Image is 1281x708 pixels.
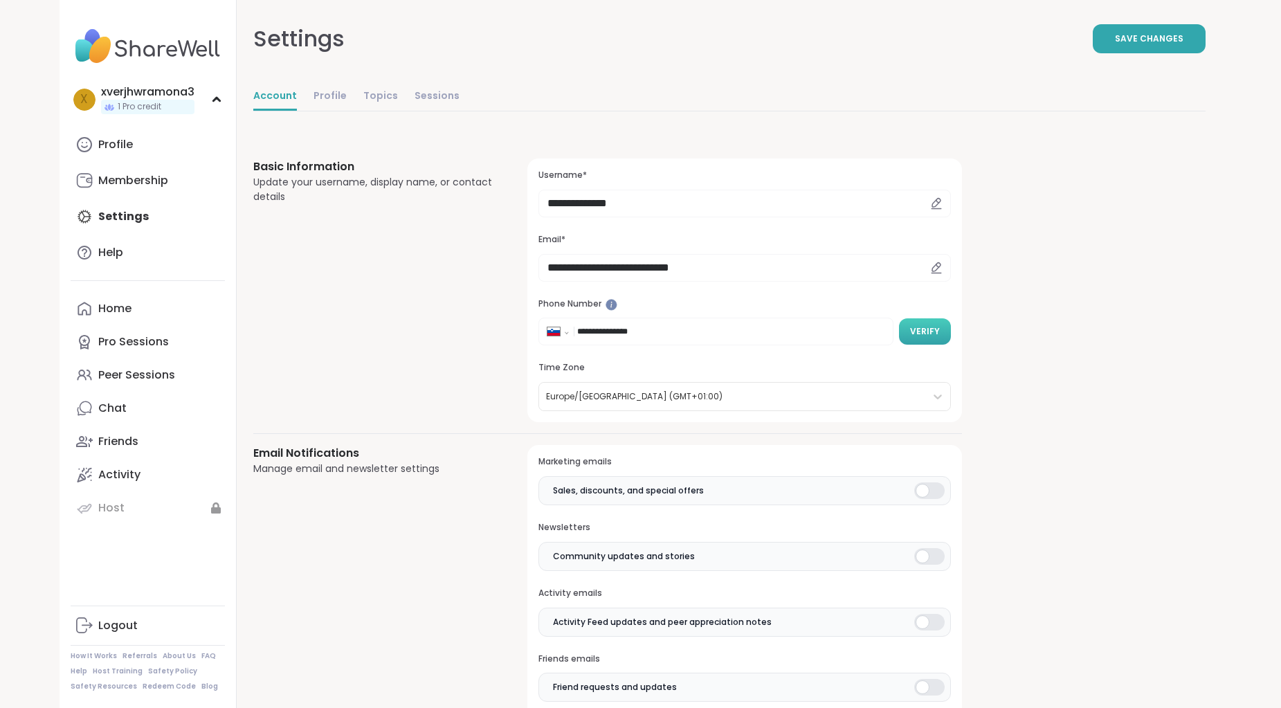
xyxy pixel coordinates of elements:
[71,22,225,71] img: ShareWell Nav Logo
[253,22,345,55] div: Settings
[122,651,157,661] a: Referrals
[1093,24,1206,53] button: Save Changes
[71,164,225,197] a: Membership
[201,651,216,661] a: FAQ
[98,367,175,383] div: Peer Sessions
[98,334,169,350] div: Pro Sessions
[553,681,677,693] span: Friend requests and updates
[538,653,950,665] h3: Friends emails
[71,651,117,661] a: How It Works
[553,550,695,563] span: Community updates and stories
[80,91,88,109] span: x
[71,491,225,525] a: Host
[98,500,125,516] div: Host
[71,666,87,676] a: Help
[253,175,495,204] div: Update your username, display name, or contact details
[98,618,138,633] div: Logout
[363,83,398,111] a: Topics
[71,128,225,161] a: Profile
[538,298,950,310] h3: Phone Number
[98,245,123,260] div: Help
[538,234,950,246] h3: Email*
[415,83,460,111] a: Sessions
[98,173,168,188] div: Membership
[314,83,347,111] a: Profile
[98,467,140,482] div: Activity
[98,401,127,416] div: Chat
[538,362,950,374] h3: Time Zone
[101,84,194,100] div: xverjhwramona3
[1115,33,1183,45] span: Save Changes
[553,484,704,497] span: Sales, discounts, and special offers
[71,236,225,269] a: Help
[93,666,143,676] a: Host Training
[553,616,772,628] span: Activity Feed updates and peer appreciation notes
[98,434,138,449] div: Friends
[538,588,950,599] h3: Activity emails
[253,462,495,476] div: Manage email and newsletter settings
[910,325,940,338] span: Verify
[538,522,950,534] h3: Newsletters
[98,137,133,152] div: Profile
[71,458,225,491] a: Activity
[899,318,951,345] button: Verify
[71,292,225,325] a: Home
[606,299,617,311] iframe: Spotlight
[98,301,131,316] div: Home
[253,158,495,175] h3: Basic Information
[71,358,225,392] a: Peer Sessions
[118,101,161,113] span: 1 Pro credit
[253,83,297,111] a: Account
[201,682,218,691] a: Blog
[163,651,196,661] a: About Us
[71,392,225,425] a: Chat
[538,170,950,181] h3: Username*
[143,682,196,691] a: Redeem Code
[253,445,495,462] h3: Email Notifications
[71,609,225,642] a: Logout
[148,666,197,676] a: Safety Policy
[71,325,225,358] a: Pro Sessions
[538,456,950,468] h3: Marketing emails
[71,682,137,691] a: Safety Resources
[71,425,225,458] a: Friends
